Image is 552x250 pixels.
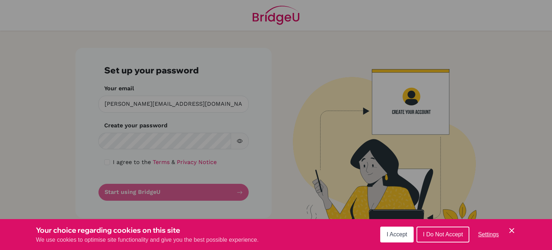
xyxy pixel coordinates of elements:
[417,227,469,242] button: I Do Not Accept
[387,231,407,237] span: I Accept
[472,227,505,242] button: Settings
[423,231,463,237] span: I Do Not Accept
[507,226,516,235] button: Save and close
[36,225,259,236] h3: Your choice regarding cookies on this site
[36,236,259,244] p: We use cookies to optimise site functionality and give you the best possible experience.
[380,227,414,242] button: I Accept
[478,231,499,237] span: Settings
